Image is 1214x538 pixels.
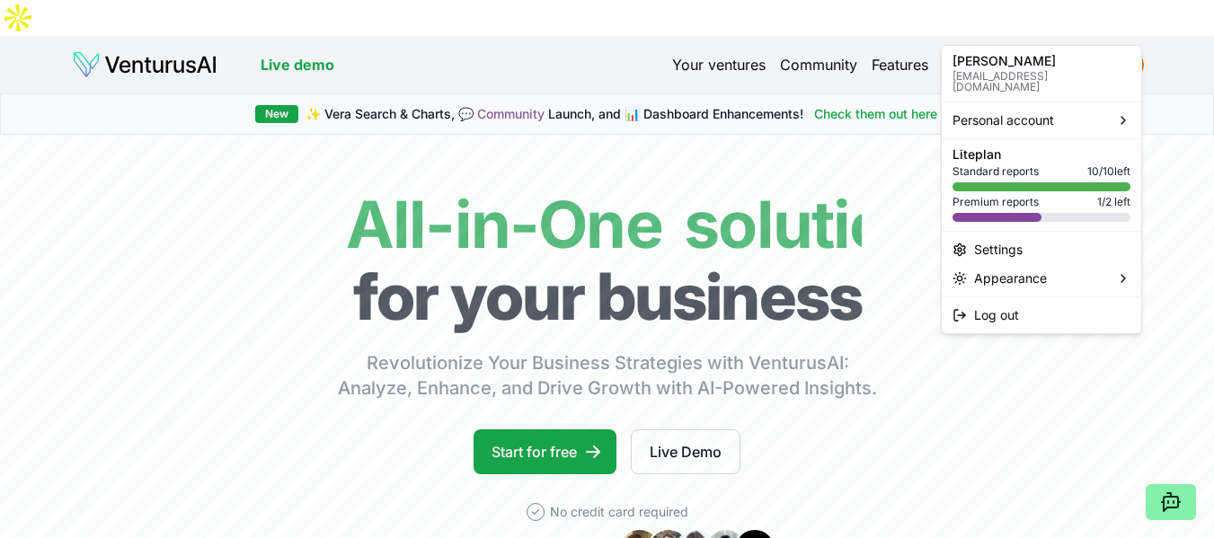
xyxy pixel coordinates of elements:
span: 10 / 10 left [1087,164,1130,179]
p: Lite plan [953,148,1130,161]
span: Personal account [953,111,1054,129]
p: [EMAIL_ADDRESS][DOMAIN_NAME] [953,71,1130,93]
p: [PERSON_NAME] [953,55,1130,67]
span: Premium reports [953,195,1039,209]
a: Settings [945,235,1138,264]
span: Log out [974,306,1019,324]
span: Standard reports [953,164,1039,179]
span: Appearance [974,269,1047,287]
span: 1 / 2 left [1097,195,1130,209]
